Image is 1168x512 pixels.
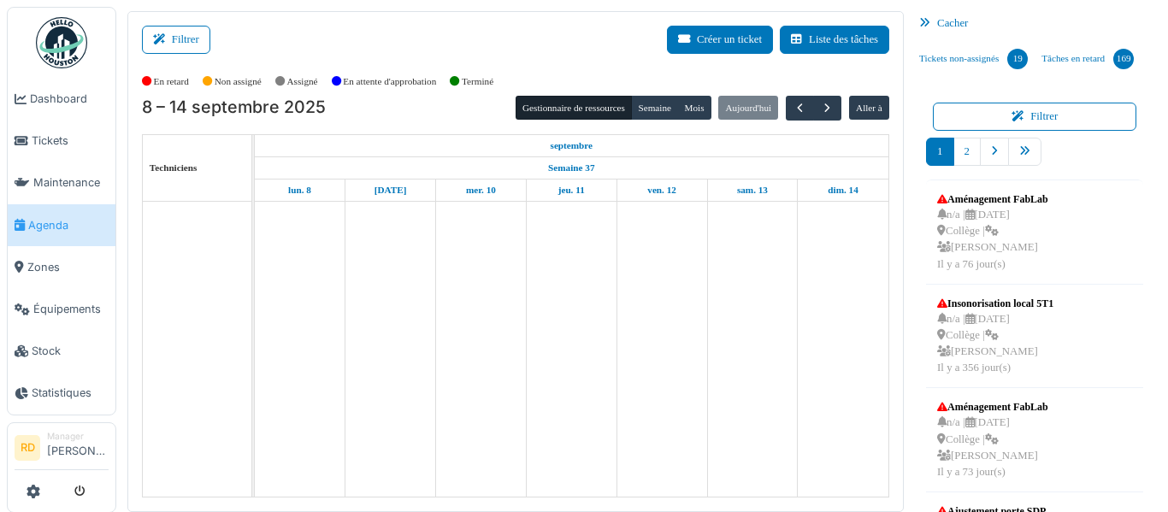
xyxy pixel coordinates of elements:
a: 8 septembre 2025 [284,179,316,201]
div: n/a | [DATE] Collège | [PERSON_NAME] Il y a 73 jour(s) [937,415,1048,480]
li: RD [15,435,40,461]
button: Semaine [631,96,678,120]
span: Zones [27,259,109,275]
label: Assigné [287,74,318,89]
a: Maintenance [8,162,115,203]
span: Dashboard [30,91,109,107]
a: 11 septembre 2025 [554,179,589,201]
a: Équipements [8,288,115,330]
a: Tâches en retard [1035,36,1141,82]
button: Aller à [849,96,889,120]
button: Filtrer [933,103,1136,131]
h2: 8 – 14 septembre 2025 [142,97,326,118]
div: Manager [47,430,109,443]
button: Créer un ticket [667,26,773,54]
div: Aménagement FabLab [937,399,1048,415]
a: Agenda [8,204,115,246]
div: n/a | [DATE] Collège | [PERSON_NAME] Il y a 356 jour(s) [937,311,1053,377]
div: Aménagement FabLab [937,191,1048,207]
a: 12 septembre 2025 [643,179,681,201]
span: Maintenance [33,174,109,191]
label: En retard [154,74,189,89]
a: 10 septembre 2025 [462,179,500,201]
a: Zones [8,246,115,288]
a: 9 septembre 2025 [370,179,411,201]
a: 1 [926,138,953,166]
a: Aménagement FabLab n/a |[DATE] Collège | [PERSON_NAME]Il y a 76 jour(s) [933,187,1053,277]
span: Stock [32,343,109,359]
label: Terminé [462,74,493,89]
button: Filtrer [142,26,210,54]
a: 2 [953,138,981,166]
a: Tickets non-assignés [912,36,1035,82]
div: Cacher [912,11,1157,36]
a: Aménagement FabLab n/a |[DATE] Collège | [PERSON_NAME]Il y a 73 jour(s) [933,395,1053,485]
a: 13 septembre 2025 [733,179,772,201]
label: En attente d'approbation [343,74,436,89]
img: Badge_color-CXgf-gQk.svg [36,17,87,68]
div: Insonorisation local 5T1 [937,296,1053,311]
label: Non assigné [215,74,262,89]
li: [PERSON_NAME] [47,430,109,467]
a: RD Manager[PERSON_NAME] [15,430,109,471]
div: 19 [1007,49,1028,69]
div: n/a | [DATE] Collège | [PERSON_NAME] Il y a 76 jour(s) [937,207,1048,273]
button: Précédent [786,96,814,121]
a: Stock [8,330,115,372]
button: Suivant [813,96,841,121]
span: Équipements [33,301,109,317]
div: 169 [1113,49,1134,69]
button: Liste des tâches [780,26,889,54]
a: Tickets [8,120,115,162]
a: Insonorisation local 5T1 n/a |[DATE] Collège | [PERSON_NAME]Il y a 356 jour(s) [933,291,1058,381]
a: Dashboard [8,78,115,120]
span: Agenda [28,217,109,233]
button: Gestionnaire de ressources [516,96,632,120]
button: Mois [677,96,711,120]
a: 8 septembre 2025 [546,135,598,156]
span: Techniciens [150,162,198,173]
a: Semaine 37 [544,157,599,179]
a: Statistiques [8,372,115,414]
a: 14 septembre 2025 [823,179,862,201]
span: Tickets [32,132,109,149]
span: Statistiques [32,385,109,401]
nav: pager [926,138,1143,179]
button: Aujourd'hui [718,96,778,120]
